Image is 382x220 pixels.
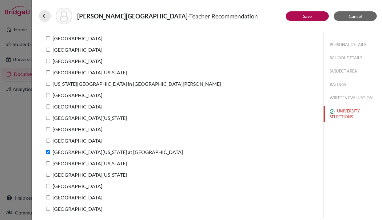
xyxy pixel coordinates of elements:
[46,161,50,165] input: [GEOGRAPHIC_DATA][US_STATE]
[44,170,127,179] label: [GEOGRAPHIC_DATA][US_STATE]
[44,57,102,65] label: [GEOGRAPHIC_DATA]
[46,195,50,199] input: [GEOGRAPHIC_DATA]
[44,125,102,134] label: [GEOGRAPHIC_DATA]
[46,70,50,74] input: [GEOGRAPHIC_DATA][US_STATE]
[46,207,50,211] input: [GEOGRAPHIC_DATA]
[44,34,102,43] label: [GEOGRAPHIC_DATA]
[46,150,50,154] input: [GEOGRAPHIC_DATA][US_STATE] at [GEOGRAPHIC_DATA]
[46,59,50,63] input: [GEOGRAPHIC_DATA]
[44,102,102,111] label: [GEOGRAPHIC_DATA]
[46,184,50,188] input: [GEOGRAPHIC_DATA]
[44,45,102,54] label: [GEOGRAPHIC_DATA]
[188,12,258,20] span: - Teacher Recommendation
[46,173,50,177] input: [GEOGRAPHIC_DATA][US_STATE]
[324,53,382,63] button: SCHOOL DETAILS
[46,127,50,131] input: [GEOGRAPHIC_DATA]
[46,36,50,40] input: [GEOGRAPHIC_DATA]
[46,139,50,143] input: [GEOGRAPHIC_DATA]
[46,116,50,120] input: [GEOGRAPHIC_DATA][US_STATE]
[46,48,50,52] input: [GEOGRAPHIC_DATA]
[324,106,382,122] button: UNIVERSITY SELECTIONS
[44,68,127,77] label: [GEOGRAPHIC_DATA][US_STATE]
[44,91,102,100] label: [GEOGRAPHIC_DATA]
[77,12,188,20] strong: [PERSON_NAME][GEOGRAPHIC_DATA]
[46,104,50,108] input: [GEOGRAPHIC_DATA]
[44,204,102,213] label: [GEOGRAPHIC_DATA]
[324,79,382,90] button: RATINGS
[44,147,183,156] label: [GEOGRAPHIC_DATA][US_STATE] at [GEOGRAPHIC_DATA]
[46,93,50,97] input: [GEOGRAPHIC_DATA]
[44,79,221,88] label: [US_STATE][GEOGRAPHIC_DATA] in [GEOGRAPHIC_DATA][PERSON_NAME]
[44,182,102,191] label: [GEOGRAPHIC_DATA]
[44,136,102,145] label: [GEOGRAPHIC_DATA]
[44,193,102,202] label: [GEOGRAPHIC_DATA]
[324,66,382,77] button: SUBJECT AREA
[44,159,127,168] label: [GEOGRAPHIC_DATA][US_STATE]
[44,113,127,122] label: [GEOGRAPHIC_DATA][US_STATE]
[324,39,382,50] button: PERSONAL DETAILS
[330,109,335,114] img: check_circle_outline-e4d4ac0f8e9136db5ab2.svg
[46,82,50,86] input: [US_STATE][GEOGRAPHIC_DATA] in [GEOGRAPHIC_DATA][PERSON_NAME]
[324,92,382,103] button: WRITTEN EVALUATION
